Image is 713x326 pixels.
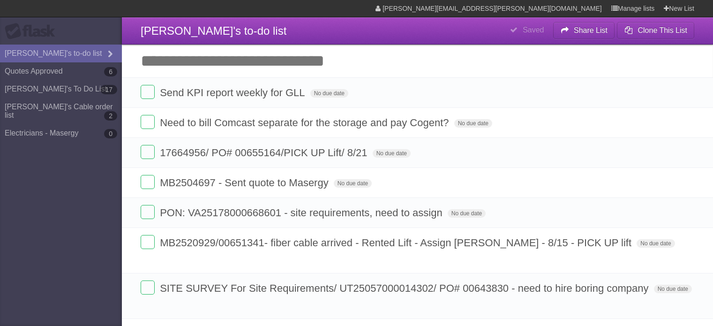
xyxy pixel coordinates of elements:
[141,175,155,189] label: Done
[523,26,544,34] b: Saved
[160,87,307,99] span: Send KPI report weekly for GLL
[160,147,369,159] span: 17664956/ PO# 00655164/PICK UP Lift/ 8/21
[617,22,694,39] button: Clone This List
[310,89,348,98] span: No due date
[100,85,117,94] b: 17
[553,22,615,39] button: Share List
[638,26,687,34] b: Clone This List
[334,179,372,188] span: No due date
[141,145,155,159] label: Done
[160,282,651,294] span: SITE SURVEY For Site Requirements/ UT25057000014302/ PO# 00643830 - need to hire boring company
[160,207,445,219] span: PON: VA25178000668601 - site requirements, need to assign
[141,281,155,295] label: Done
[637,239,675,248] span: No due date
[160,237,634,249] span: MB2520929/00651341- fiber cable arrived - Rented Lift - Assign [PERSON_NAME] - 8/15 - PICK UP lift
[373,149,411,158] span: No due date
[160,117,451,129] span: Need to bill Comcast separate for the storage and pay Cogent?
[104,129,117,138] b: 0
[5,23,61,40] div: Flask
[448,209,486,218] span: No due date
[104,111,117,121] b: 2
[104,67,117,76] b: 6
[141,205,155,219] label: Done
[454,119,492,128] span: No due date
[160,177,331,189] span: MB2504697 - Sent quote to Masergy
[654,285,692,293] span: No due date
[141,235,155,249] label: Done
[574,26,608,34] b: Share List
[141,85,155,99] label: Done
[141,115,155,129] label: Done
[141,24,286,37] span: [PERSON_NAME]'s to-do list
